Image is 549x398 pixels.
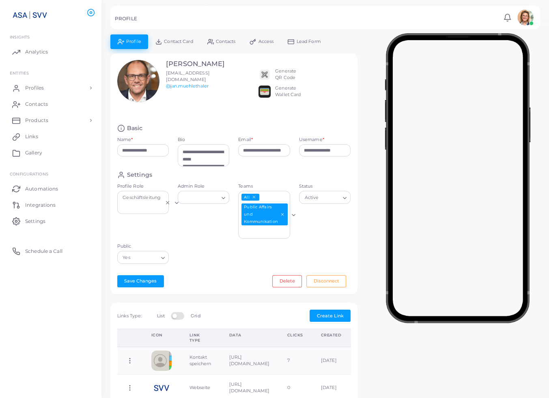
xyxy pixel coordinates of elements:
span: ENTITIES [10,71,29,75]
a: Links [6,128,95,145]
td: [URL][DOMAIN_NAME] [220,347,278,374]
span: Contact Card [164,39,193,44]
a: Settings [6,213,95,229]
td: 7 [278,347,312,374]
a: Automations [6,180,95,197]
span: INSIGHTS [10,34,30,39]
span: Geschäftsleitung [122,194,162,202]
span: Profiles [25,84,44,92]
span: Analytics [25,48,48,56]
span: Public Affairs und Kommunikation [241,203,287,225]
td: Kontakt speichern [181,347,220,374]
a: Gallery [6,145,95,161]
span: Configurations [10,171,48,176]
a: @jan.muehlethaler [166,83,209,89]
a: Analytics [6,44,95,60]
button: Deselect All [251,194,257,200]
input: Search for option [121,203,163,212]
label: Name [117,137,133,143]
img: phone-mock.b55596b7.png [385,33,530,323]
img: qr2.png [258,68,271,81]
div: Generate Wallet Card [275,85,301,98]
div: Search for option [178,191,229,204]
div: Clicks [287,332,303,338]
span: Create Link [317,313,344,319]
span: Profile [126,39,141,44]
input: Search for option [132,253,158,262]
h4: Settings [127,171,152,179]
label: Bio [178,137,229,143]
div: Generate QR Code [275,68,296,81]
label: Admin Role [178,183,229,190]
button: Disconnect [306,275,346,287]
span: Contacts [25,101,48,108]
span: Schedule a Call [25,248,62,255]
button: Save Changes [117,275,164,287]
div: Search for option [238,191,290,239]
div: Search for option [299,191,351,204]
span: Yes [122,253,131,262]
label: Email [238,137,253,143]
img: avatar [517,9,534,26]
h4: Basic [127,124,143,132]
a: avatar [515,9,536,26]
label: List [157,313,164,319]
a: Integrations [6,197,95,213]
span: Products [25,117,48,124]
button: Delete [272,275,302,287]
input: Search for option [239,228,288,237]
span: Lead Form [297,39,321,44]
img: logo [7,8,52,23]
label: Username [299,137,324,143]
label: Profile Role [117,183,169,190]
div: Search for option [117,191,169,214]
span: [EMAIL_ADDRESS][DOMAIN_NAME] [166,70,210,82]
input: Search for option [321,193,340,202]
th: Action [117,329,142,347]
img: contactcard.png [151,351,172,371]
button: Clear Selected [165,199,170,206]
div: Link Type [189,332,211,343]
span: Gallery [25,149,42,156]
div: Created [321,332,342,338]
span: Links [25,133,38,140]
span: Active [304,194,320,202]
span: Links Type: [117,313,142,319]
label: Teams [238,183,290,190]
div: Icon [151,332,172,338]
a: Products [6,112,95,128]
a: Contacts [6,96,95,112]
img: sGFljwxxpo3xT6Ry3EQOxgmsir7x82VR-1700475189388.png [151,378,172,398]
button: Deselect Public Affairs und Kommunikation [280,212,285,217]
div: Search for option [117,251,169,264]
span: Contacts [216,39,235,44]
span: Access [258,39,274,44]
span: Settings [25,218,45,225]
h5: PROFILE [115,16,137,21]
td: [DATE] [312,347,351,374]
img: apple-wallet.png [258,86,271,98]
h3: [PERSON_NAME] [166,60,225,68]
input: Search for option [181,193,218,202]
span: Automations [25,185,58,193]
button: Create Link [310,310,351,322]
div: Data [229,332,269,338]
label: Grid [191,313,200,319]
span: Integrations [25,201,56,209]
span: All [241,194,259,201]
a: Schedule a Call [6,243,95,259]
label: Status [299,183,351,190]
label: Public [117,243,169,250]
a: Profiles [6,80,95,96]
